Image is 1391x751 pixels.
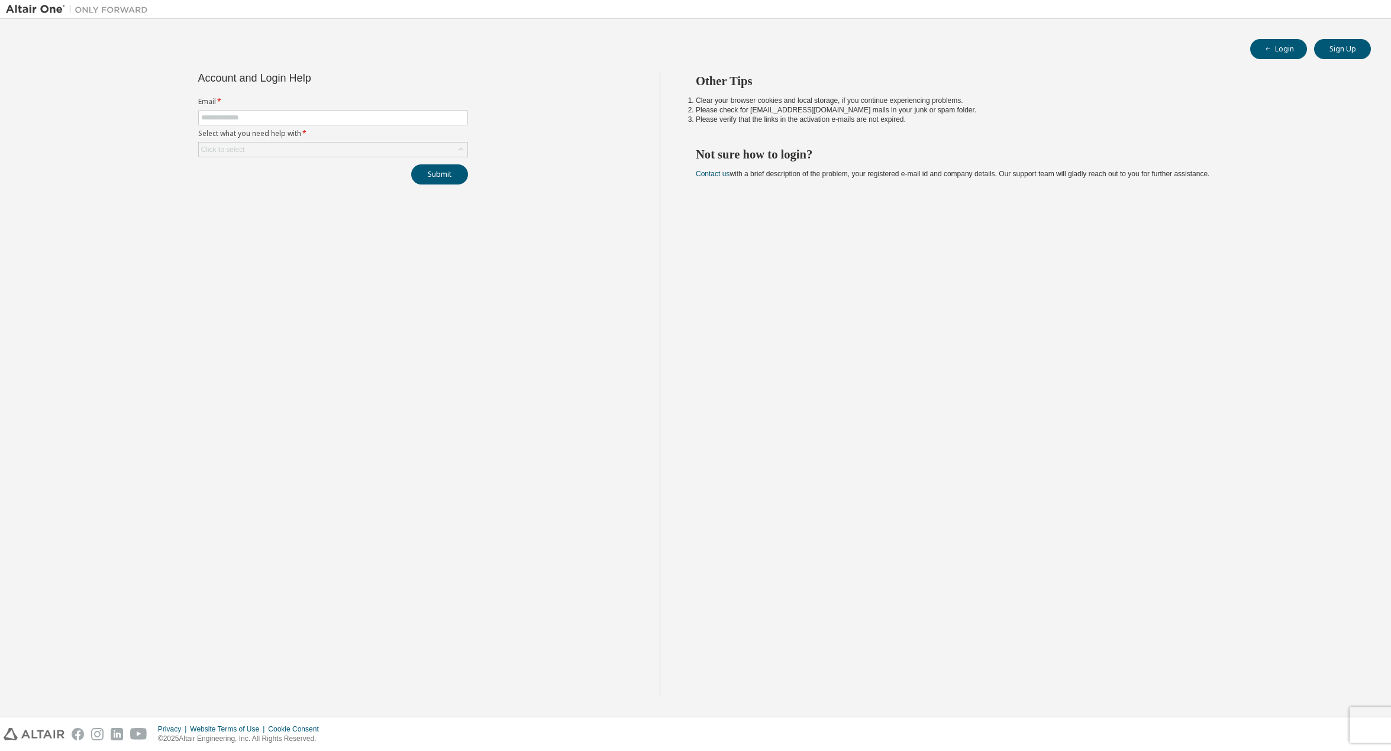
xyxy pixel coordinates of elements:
div: Privacy [158,724,190,734]
span: with a brief description of the problem, your registered e-mail id and company details. Our suppo... [696,170,1209,178]
div: Website Terms of Use [190,724,268,734]
img: linkedin.svg [111,728,123,740]
img: facebook.svg [72,728,84,740]
div: Click to select [201,145,245,154]
img: youtube.svg [130,728,147,740]
img: altair_logo.svg [4,728,64,740]
a: Contact us [696,170,730,178]
div: Account and Login Help [198,73,414,83]
button: Login [1250,39,1307,59]
p: © 2025 Altair Engineering, Inc. All Rights Reserved. [158,734,326,744]
label: Select what you need help with [198,129,468,138]
div: Cookie Consent [268,724,325,734]
button: Sign Up [1314,39,1371,59]
li: Please verify that the links in the activation e-mails are not expired. [696,115,1350,124]
img: Altair One [6,4,154,15]
h2: Not sure how to login? [696,147,1350,162]
li: Clear your browser cookies and local storage, if you continue experiencing problems. [696,96,1350,105]
button: Submit [411,164,468,184]
li: Please check for [EMAIL_ADDRESS][DOMAIN_NAME] mails in your junk or spam folder. [696,105,1350,115]
label: Email [198,97,468,106]
h2: Other Tips [696,73,1350,89]
div: Click to select [199,143,467,157]
img: instagram.svg [91,728,104,740]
